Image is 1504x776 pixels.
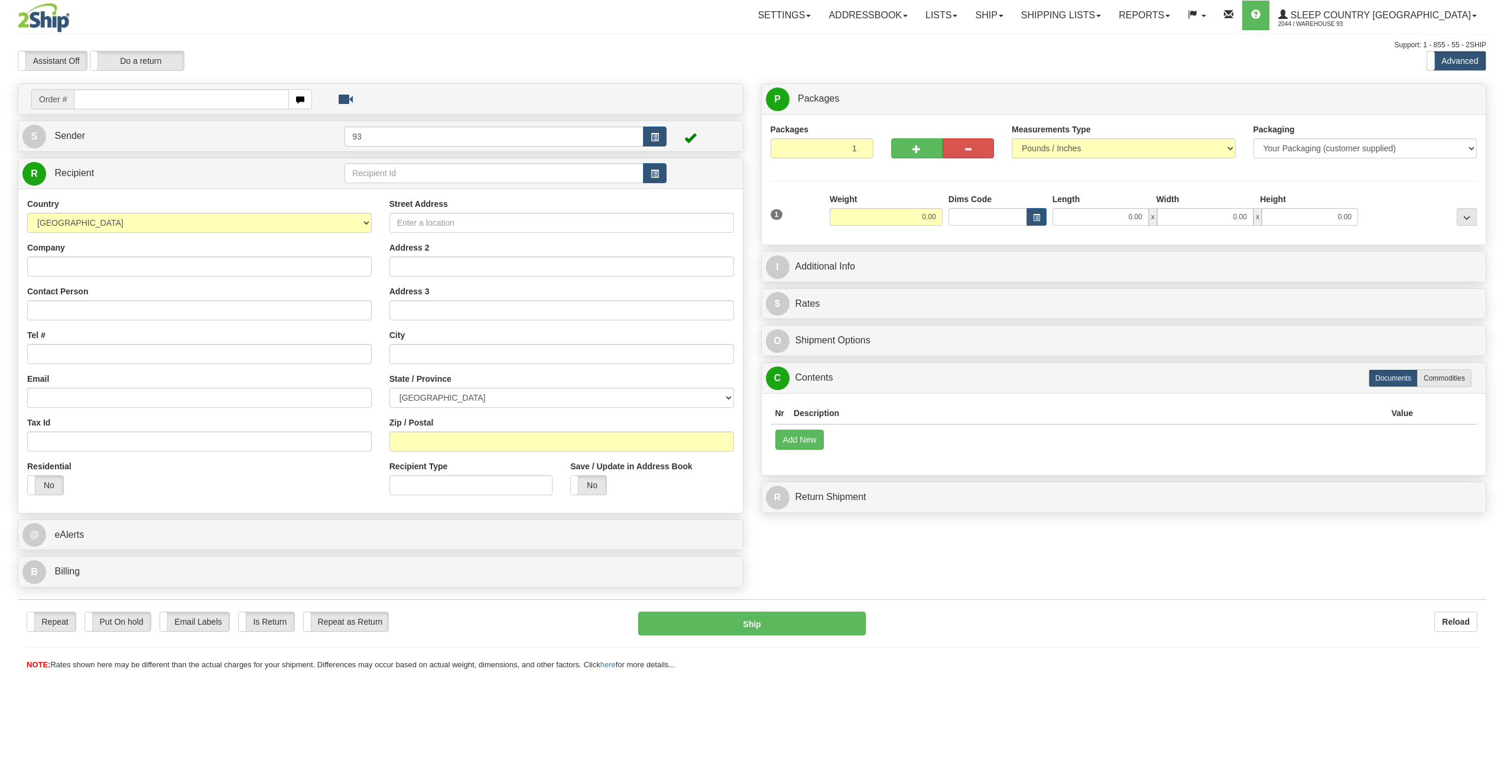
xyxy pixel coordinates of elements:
[54,168,94,178] span: Recipient
[1288,10,1471,20] span: Sleep Country [GEOGRAPHIC_DATA]
[766,329,790,353] span: O
[830,193,857,205] label: Weight
[1156,193,1179,205] label: Width
[18,51,87,70] label: Assistant Off
[1369,369,1418,387] label: Documents
[600,660,616,669] a: here
[389,285,430,297] label: Address 3
[27,198,59,210] label: Country
[766,366,1482,390] a: CContents
[31,89,74,109] span: Order #
[766,255,1482,279] a: IAdditional Info
[18,660,1486,671] div: Rates shown here may be different than the actual charges for your shipment. Differences may occu...
[54,131,85,141] span: Sender
[27,329,46,341] label: Tel #
[345,163,644,183] input: Recipient Id
[54,566,80,576] span: Billing
[1386,402,1418,424] th: Value
[85,612,151,631] label: Put On hold
[948,193,992,205] label: Dims Code
[22,161,309,186] a: R Recipient
[766,329,1482,353] a: OShipment Options
[1012,124,1091,135] label: Measurements Type
[1012,1,1110,30] a: Shipping lists
[771,402,790,424] th: Nr
[22,162,46,186] span: R
[90,51,184,70] label: Do a return
[766,486,790,509] span: R
[22,124,345,148] a: S Sender
[27,242,65,254] label: Company
[1434,612,1477,632] button: Reload
[638,612,865,635] button: Ship
[18,3,70,33] img: logo2044.jpg
[1253,124,1295,135] label: Packaging
[389,460,448,472] label: Recipient Type
[766,292,1482,316] a: $Rates
[27,373,49,385] label: Email
[27,660,50,669] span: NOTE:
[389,213,734,233] input: Enter a location
[22,125,46,148] span: S
[766,366,790,390] span: C
[1477,327,1503,448] iframe: chat widget
[766,292,790,316] span: $
[22,523,46,547] span: @
[917,1,966,30] a: Lists
[27,460,72,472] label: Residential
[1442,617,1470,626] b: Reload
[389,373,451,385] label: State / Province
[766,485,1482,509] a: RReturn Shipment
[571,476,606,495] label: No
[22,560,739,584] a: B Billing
[54,530,84,540] span: eAlerts
[771,209,783,220] span: 1
[1110,1,1179,30] a: Reports
[1278,18,1367,30] span: 2044 / Warehouse 93
[766,87,1482,111] a: P Packages
[766,87,790,111] span: P
[345,126,644,147] input: Sender Id
[789,402,1386,424] th: Description
[1053,193,1080,205] label: Length
[389,198,448,210] label: Street Address
[27,612,76,631] label: Repeat
[570,460,692,472] label: Save / Update in Address Book
[27,417,50,428] label: Tax Id
[775,430,824,450] button: Add New
[1260,193,1286,205] label: Height
[27,285,88,297] label: Contact Person
[966,1,1012,30] a: Ship
[1269,1,1486,30] a: Sleep Country [GEOGRAPHIC_DATA] 2044 / Warehouse 93
[1417,369,1471,387] label: Commodities
[766,255,790,279] span: I
[304,612,388,631] label: Repeat as Return
[18,40,1486,50] div: Support: 1 - 855 - 55 - 2SHIP
[798,93,839,103] span: Packages
[1149,208,1157,226] span: x
[22,560,46,584] span: B
[771,124,809,135] label: Packages
[389,329,405,341] label: City
[749,1,820,30] a: Settings
[389,242,430,254] label: Address 2
[1457,208,1477,226] div: ...
[160,612,229,631] label: Email Labels
[820,1,917,30] a: Addressbook
[22,523,739,547] a: @ eAlerts
[239,612,294,631] label: Is Return
[1253,208,1262,226] span: x
[1427,51,1486,70] label: Advanced
[389,417,434,428] label: Zip / Postal
[28,476,63,495] label: No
